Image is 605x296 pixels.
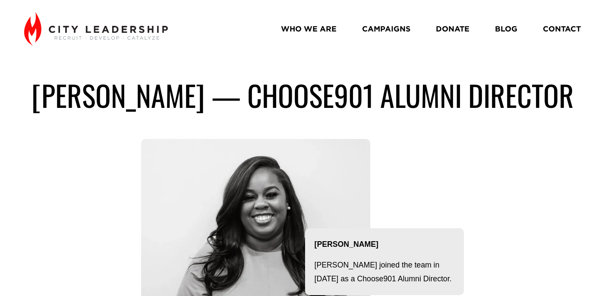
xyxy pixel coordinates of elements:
[315,240,378,249] strong: [PERSON_NAME]
[24,78,581,113] h1: [PERSON_NAME] — choose901 alumni director
[24,12,168,46] img: City Leadership - Recruit. Develop. Catalyze.
[543,21,581,36] a: CONTACT
[495,21,517,36] a: BLOG
[281,21,337,36] a: WHO WE ARE
[362,21,410,36] a: CAMPAIGNS
[315,258,454,286] p: [PERSON_NAME] joined the team in [DATE] as a Choose901 Alumni Director.
[436,21,470,36] a: DONATE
